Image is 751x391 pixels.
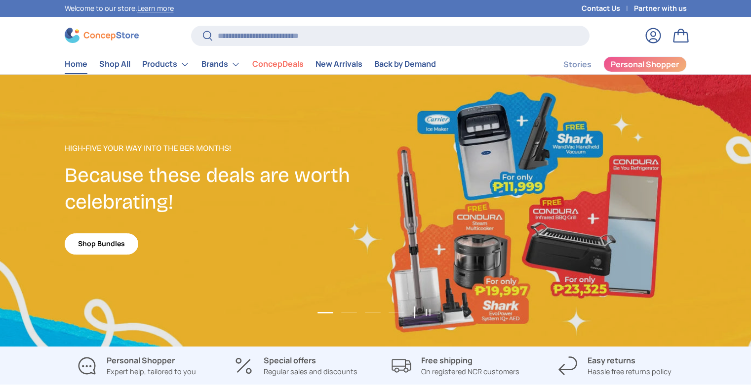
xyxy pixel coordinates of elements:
[582,3,634,14] a: Contact Us
[196,54,246,74] summary: Brands
[65,3,174,14] p: Welcome to our store.
[634,3,687,14] a: Partner with us
[384,354,527,377] a: Free shipping On registered NCR customers
[543,354,687,377] a: Easy returns Hassle free returns policy
[563,55,592,74] a: Stories
[107,366,196,377] p: Expert help, tailored to you
[588,355,635,366] strong: Easy returns
[65,54,436,74] nav: Primary
[65,28,139,43] img: ConcepStore
[611,60,679,68] span: Personal Shopper
[588,366,672,377] p: Hassle free returns policy
[264,366,357,377] p: Regular sales and discounts
[65,233,138,255] a: Shop Bundles
[137,3,174,13] a: Learn more
[65,54,87,74] a: Home
[421,366,519,377] p: On registered NCR customers
[603,56,687,72] a: Personal Shopper
[316,54,362,74] a: New Arrivals
[201,54,240,74] a: Brands
[136,54,196,74] summary: Products
[264,355,316,366] strong: Special offers
[252,54,304,74] a: ConcepDeals
[142,54,190,74] a: Products
[540,54,687,74] nav: Secondary
[224,354,368,377] a: Special offers Regular sales and discounts
[107,355,175,366] strong: Personal Shopper
[374,54,436,74] a: Back by Demand
[65,142,376,154] p: High-Five Your Way Into the Ber Months!
[99,54,130,74] a: Shop All
[65,354,208,377] a: Personal Shopper Expert help, tailored to you
[65,162,376,215] h2: Because these deals are worth celebrating!
[421,355,473,366] strong: Free shipping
